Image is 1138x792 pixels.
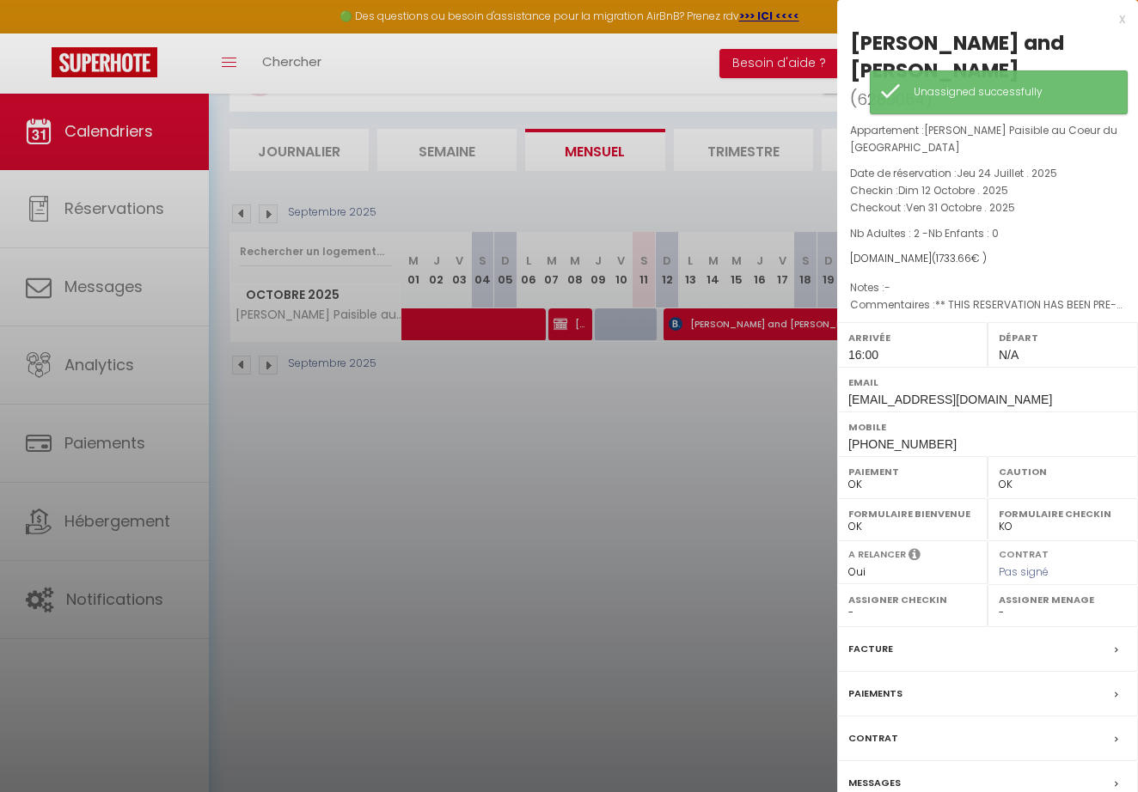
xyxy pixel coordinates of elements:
[936,251,971,265] span: 1733.66
[928,226,999,241] span: Nb Enfants : 0
[848,640,893,658] label: Facture
[848,418,1127,436] label: Mobile
[999,505,1127,522] label: Formulaire Checkin
[850,182,1125,199] p: Checkin :
[999,564,1049,579] span: Pas signé
[848,374,1127,391] label: Email
[848,547,906,562] label: A relancer
[850,165,1125,182] p: Date de réservation :
[850,199,1125,216] p: Checkout :
[850,29,1125,84] div: [PERSON_NAME] and [PERSON_NAME]
[850,296,1125,314] p: Commentaires :
[999,348,1019,362] span: N/A
[848,729,898,747] label: Contrat
[850,123,1117,155] span: [PERSON_NAME] Paisible au Coeur du [GEOGRAPHIC_DATA]
[884,280,890,295] span: -
[999,329,1127,346] label: Départ
[914,84,1110,101] div: Unassigned successfully
[850,122,1125,156] p: Appartement :
[850,226,999,241] span: Nb Adultes : 2 -
[999,463,1127,480] label: Caution
[999,591,1127,608] label: Assigner Menage
[837,9,1125,29] div: x
[848,774,901,792] label: Messages
[850,279,1125,296] p: Notes :
[957,166,1057,180] span: Jeu 24 Juillet . 2025
[850,87,933,111] span: ( )
[850,251,1125,267] div: [DOMAIN_NAME]
[848,591,976,608] label: Assigner Checkin
[857,88,925,110] span: 6289054
[848,463,976,480] label: Paiement
[999,547,1049,558] label: Contrat
[848,505,976,522] label: Formulaire Bienvenue
[848,393,1052,406] span: [EMAIL_ADDRESS][DOMAIN_NAME]
[848,437,957,451] span: [PHONE_NUMBER]
[848,348,878,362] span: 16:00
[848,329,976,346] label: Arrivée
[898,183,1008,198] span: Dim 12 Octobre . 2025
[848,685,902,703] label: Paiements
[932,251,987,265] span: ( € )
[909,547,921,566] i: Sélectionner OUI si vous souhaiter envoyer les séquences de messages post-checkout
[906,200,1015,215] span: Ven 31 Octobre . 2025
